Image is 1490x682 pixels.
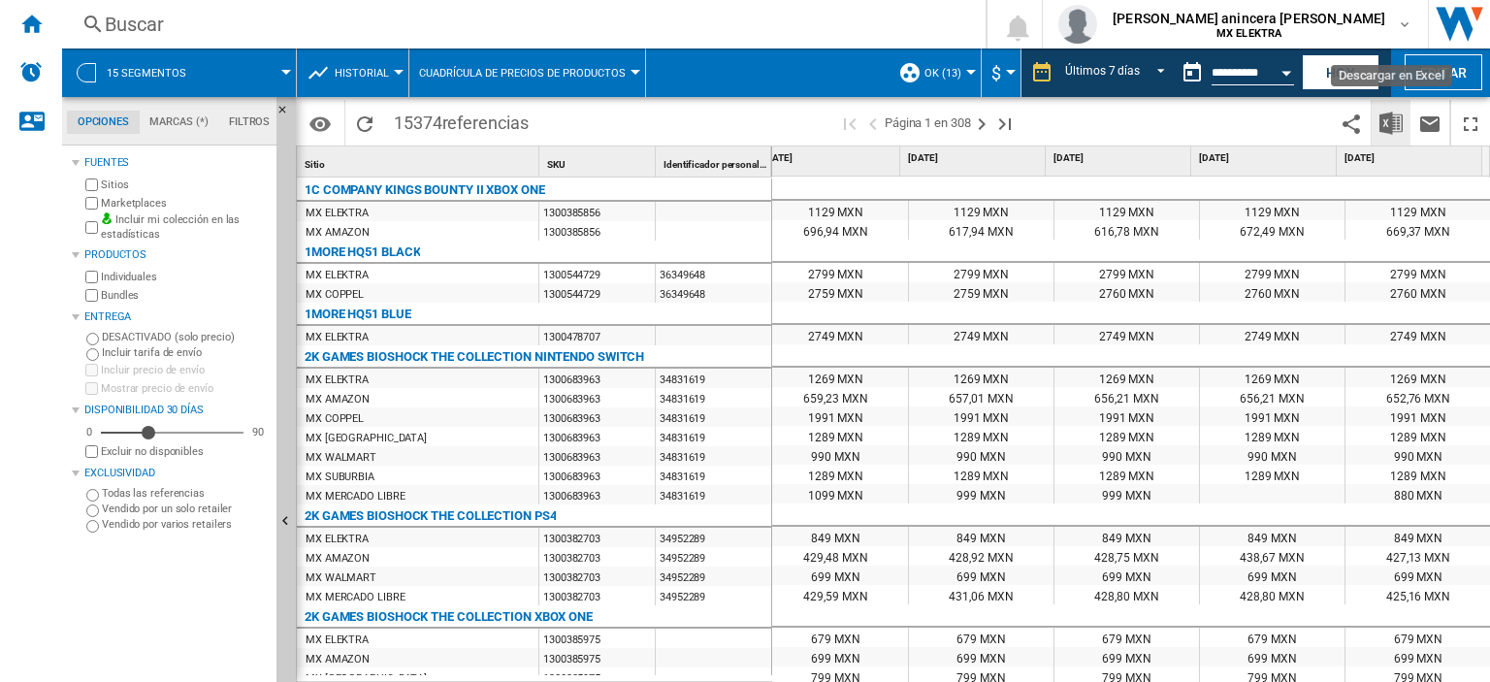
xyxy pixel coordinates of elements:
[909,527,1053,546] div: 849 MXN
[1054,628,1199,647] div: 679 MXN
[763,220,908,240] div: 696,94 MXN
[763,585,908,604] div: 429,59 MXN
[1054,263,1199,282] div: 2799 MXN
[305,504,556,528] div: 2K GAMES BIOSHOCK THE COLLECTION PS4
[539,388,655,407] div: 1300683963
[909,220,1053,240] div: 617,94 MXN
[306,530,369,549] div: MX ELEKTRA
[305,159,325,170] span: Sitio
[656,388,771,407] div: 34831619
[656,446,771,466] div: 34831619
[763,445,908,465] div: 990 MXN
[1054,465,1199,484] div: 1289 MXN
[1054,566,1199,585] div: 699 MXN
[1200,263,1344,282] div: 2799 MXN
[102,330,269,344] label: DESACTIVADO (solo precio)
[335,49,399,97] button: Historial
[539,427,655,446] div: 1300683963
[101,423,243,442] md-slider: Disponibilidad
[1054,282,1199,302] div: 2760 MXN
[539,629,655,648] div: 1300385975
[101,196,269,211] label: Marketplaces
[539,446,655,466] div: 1300683963
[539,283,655,303] div: 1300544729
[539,547,655,567] div: 1300382703
[306,650,370,669] div: MX AMAZON
[102,345,269,360] label: Incluir tarifa de envío
[885,100,971,146] span: Página 1 en 308
[84,309,269,325] div: Entrega
[84,403,269,418] div: Disponibilidad 30 Días
[19,60,43,83] img: alerts-logo.svg
[1200,426,1344,445] div: 1289 MXN
[924,67,961,80] span: OK (13)
[1200,628,1344,647] div: 679 MXN
[909,484,1053,503] div: 999 MXN
[1332,100,1371,146] button: Compartir este marcador con otros
[991,49,1011,97] button: $
[102,517,269,532] label: Vendido por varios retailers
[909,546,1053,566] div: 428,92 MXN
[1054,527,1199,546] div: 849 MXN
[247,425,269,439] div: 90
[1199,151,1332,165] span: [DATE]
[384,100,537,141] span: 15374
[84,247,269,263] div: Productos
[1054,368,1199,387] div: 1269 MXN
[1200,546,1344,566] div: 438,67 MXN
[924,49,971,97] button: OK (13)
[306,266,369,285] div: MX ELEKTRA
[759,146,899,171] div: [DATE]
[1054,647,1199,666] div: 699 MXN
[909,325,1053,344] div: 2749 MXN
[656,586,771,605] div: 34952289
[909,445,1053,465] div: 990 MXN
[909,566,1053,585] div: 699 MXN
[656,567,771,586] div: 34952289
[1050,146,1190,171] div: [DATE]
[102,502,269,516] label: Vendido por un solo retailer
[345,100,384,146] button: Recargar
[656,264,771,283] div: 36349648
[85,271,98,283] input: Individuales
[85,364,98,376] input: Incluir precio de envío
[72,49,286,97] div: 15 segmentos
[1054,325,1199,344] div: 2749 MXN
[85,289,98,302] input: Bundles
[1054,220,1199,240] div: 616,78 MXN
[1200,368,1344,387] div: 1269 MXN
[539,326,655,345] div: 1300478707
[1054,387,1199,406] div: 656,21 MXN
[763,546,908,566] div: 429,48 MXN
[1053,151,1186,165] span: [DATE]
[306,409,364,429] div: MX COPPEL
[301,146,538,177] div: Sitio Sort None
[1173,49,1298,97] div: Este reporte se basa en una fecha en el pasado.
[86,504,99,517] input: Vendido por un solo retailer
[1065,64,1140,78] div: Últimos 7 días
[763,484,908,503] div: 1099 MXN
[1054,546,1199,566] div: 428,75 MXN
[1200,585,1344,604] div: 428,80 MXN
[105,11,935,38] div: Buscar
[84,155,269,171] div: Fuentes
[1341,146,1482,171] div: [DATE]
[970,100,993,146] button: Página siguiente
[539,369,655,388] div: 1300683963
[909,628,1053,647] div: 679 MXN
[763,628,908,647] div: 679 MXN
[306,285,364,305] div: MX COPPEL
[656,427,771,446] div: 34831619
[1054,201,1199,220] div: 1129 MXN
[908,151,1041,165] span: [DATE]
[1058,5,1097,44] img: profile.jpg
[1054,445,1199,465] div: 990 MXN
[1200,527,1344,546] div: 849 MXN
[909,585,1053,604] div: 431,06 MXN
[861,100,885,146] button: >Página anterior
[306,549,370,568] div: MX AMAZON
[993,100,1017,146] button: Última página
[86,333,99,345] input: DESACTIVADO (solo precio)
[763,426,908,445] div: 1289 MXN
[1200,445,1344,465] div: 990 MXN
